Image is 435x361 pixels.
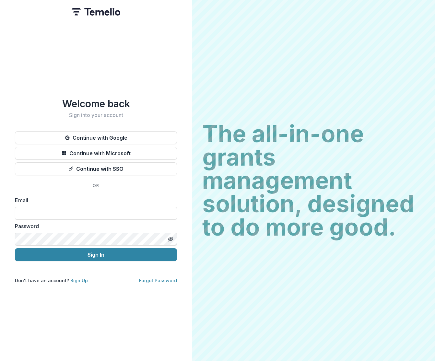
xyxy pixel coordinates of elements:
a: Forgot Password [139,278,177,283]
button: Toggle password visibility [165,234,176,244]
button: Continue with Microsoft [15,147,177,160]
p: Don't have an account? [15,277,88,284]
button: Sign In [15,248,177,261]
h2: Sign into your account [15,112,177,118]
button: Continue with SSO [15,162,177,175]
h1: Welcome back [15,98,177,110]
img: Temelio [72,8,120,16]
label: Email [15,196,173,204]
label: Password [15,222,173,230]
a: Sign Up [70,278,88,283]
button: Continue with Google [15,131,177,144]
